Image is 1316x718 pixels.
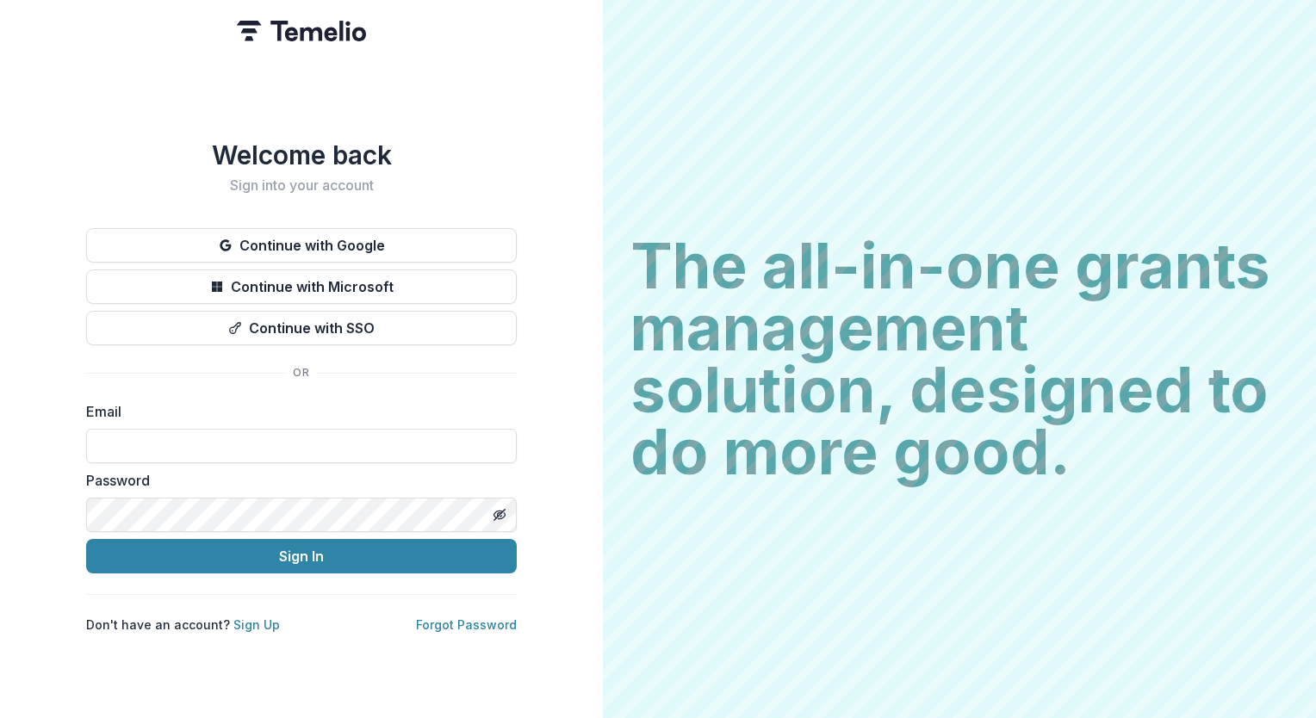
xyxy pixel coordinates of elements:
a: Forgot Password [416,617,517,632]
button: Sign In [86,539,517,573]
h1: Welcome back [86,139,517,170]
button: Continue with SSO [86,311,517,345]
label: Password [86,470,506,491]
p: Don't have an account? [86,616,280,634]
button: Toggle password visibility [486,501,513,529]
h2: Sign into your account [86,177,517,194]
img: Temelio [237,21,366,41]
label: Email [86,401,506,422]
a: Sign Up [233,617,280,632]
button: Continue with Google [86,228,517,263]
button: Continue with Microsoft [86,269,517,304]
